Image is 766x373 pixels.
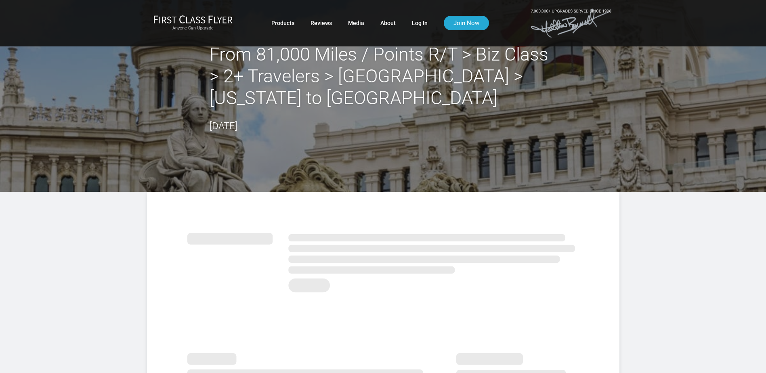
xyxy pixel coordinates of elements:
a: Media [348,16,364,30]
h2: From 81,000 Miles / Points R/T > Biz Class > 2+ Travelers > [GEOGRAPHIC_DATA] > [US_STATE] to [GE... [210,44,557,109]
a: First Class FlyerAnyone Can Upgrade [153,15,233,31]
img: summary.svg [187,224,579,297]
a: Reviews [311,16,332,30]
a: About [380,16,396,30]
img: First Class Flyer [153,15,233,23]
a: Log In [412,16,428,30]
time: [DATE] [210,120,237,132]
a: Products [271,16,294,30]
small: Anyone Can Upgrade [153,25,233,31]
a: Join Now [444,16,489,30]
